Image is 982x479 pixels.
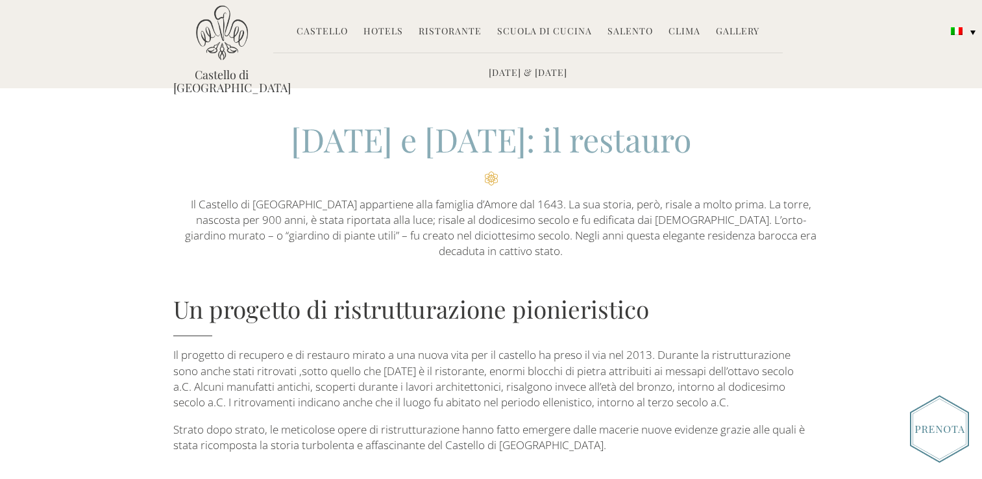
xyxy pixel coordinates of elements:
a: [DATE] & [DATE] [489,66,567,81]
img: Book_Button_Italian.png [910,395,969,463]
a: Clima [669,25,700,40]
a: Ristorante [419,25,482,40]
a: Hotels [363,25,403,40]
a: Scuola di Cucina [497,25,592,40]
img: Castello di Ugento [196,5,248,60]
h2: [DATE] e [DATE]: il restauro [173,117,809,186]
h4: Un progetto di ristrutturazione pionieristico [173,292,809,337]
a: Gallery [716,25,759,40]
p: Il progetto di recupero e di restauro mirato a una nuova vita per il castello ha preso il via nel... [173,347,809,410]
a: Castello di [GEOGRAPHIC_DATA] [173,68,271,94]
a: Salento [608,25,653,40]
p: Il Castello di [GEOGRAPHIC_DATA] appartiene alla famiglia d’Amore dal 1643. La sua storia, però, ... [183,197,819,260]
img: Italiano [951,27,963,35]
p: Strato dopo strato, le meticolose opere di ristrutturazione hanno fatto emergere dalle macerie nu... [173,422,809,454]
a: Castello [297,25,348,40]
